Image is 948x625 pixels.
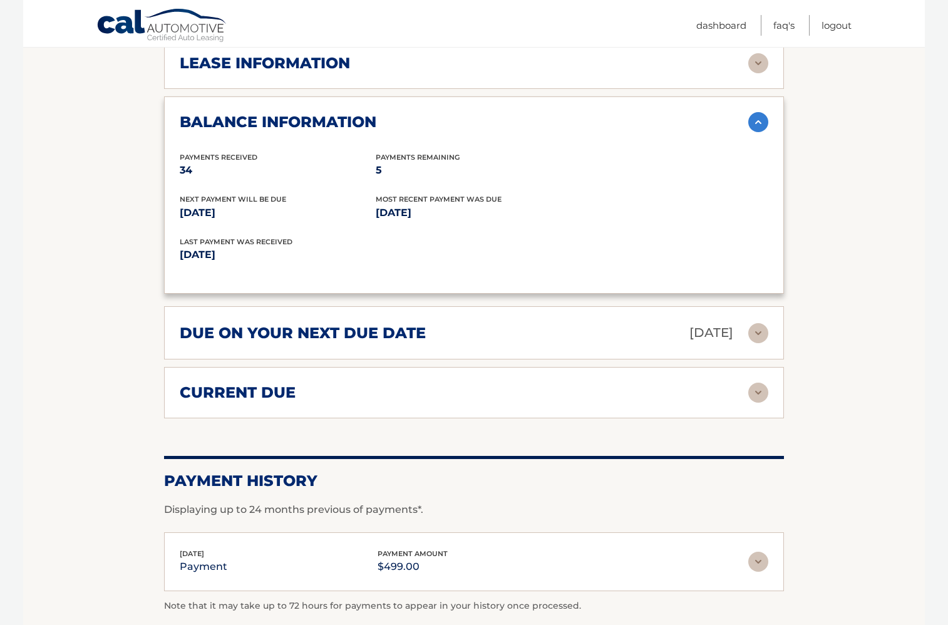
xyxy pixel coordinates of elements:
[180,204,376,222] p: [DATE]
[180,324,426,343] h2: due on your next due date
[748,552,768,572] img: accordion-rest.svg
[748,323,768,343] img: accordion-rest.svg
[180,54,350,73] h2: lease information
[180,113,376,132] h2: balance information
[378,549,448,558] span: payment amount
[376,204,572,222] p: [DATE]
[376,153,460,162] span: Payments Remaining
[164,472,784,490] h2: Payment History
[180,237,292,246] span: Last Payment was received
[773,15,795,36] a: FAQ's
[376,195,502,204] span: Most Recent Payment Was Due
[164,599,784,614] p: Note that it may take up to 72 hours for payments to appear in your history once processed.
[748,53,768,73] img: accordion-rest.svg
[376,162,572,179] p: 5
[180,153,257,162] span: Payments Received
[696,15,746,36] a: Dashboard
[748,383,768,403] img: accordion-rest.svg
[822,15,852,36] a: Logout
[180,246,474,264] p: [DATE]
[164,502,784,517] p: Displaying up to 24 months previous of payments*.
[180,162,376,179] p: 34
[378,558,448,576] p: $499.00
[748,112,768,132] img: accordion-active.svg
[180,549,204,558] span: [DATE]
[180,558,227,576] p: payment
[689,322,733,344] p: [DATE]
[180,195,286,204] span: Next Payment will be due
[180,383,296,402] h2: current due
[96,8,228,44] a: Cal Automotive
